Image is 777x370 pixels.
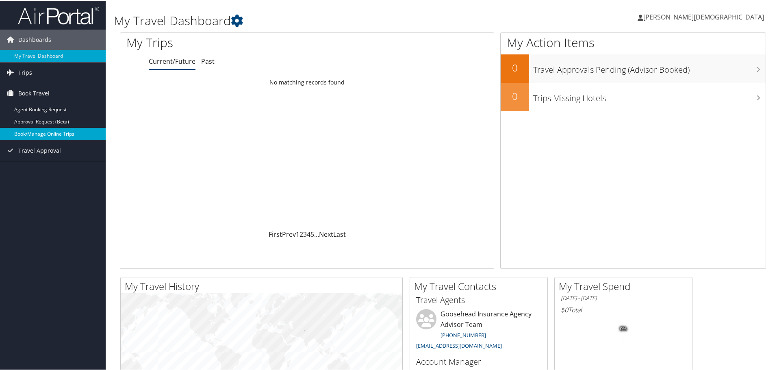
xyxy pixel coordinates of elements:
[416,355,541,367] h3: Account Manager
[303,229,307,238] a: 3
[620,326,627,331] tspan: 0%
[416,294,541,305] h3: Travel Agents
[533,59,766,75] h3: Travel Approvals Pending (Advisor Booked)
[18,5,99,24] img: airportal-logo.png
[441,331,486,338] a: [PHONE_NUMBER]
[501,89,529,102] h2: 0
[18,140,61,160] span: Travel Approval
[18,29,51,49] span: Dashboards
[501,60,529,74] h2: 0
[149,56,195,65] a: Current/Future
[18,82,50,103] span: Book Travel
[561,305,568,314] span: $0
[300,229,303,238] a: 2
[333,229,346,238] a: Last
[120,74,494,89] td: No matching records found
[269,229,282,238] a: First
[126,33,332,50] h1: My Trips
[638,4,772,28] a: [PERSON_NAME][DEMOGRAPHIC_DATA]
[501,82,766,110] a: 0Trips Missing Hotels
[114,11,553,28] h1: My Travel Dashboard
[643,12,764,21] span: [PERSON_NAME][DEMOGRAPHIC_DATA]
[201,56,215,65] a: Past
[310,229,314,238] a: 5
[501,33,766,50] h1: My Action Items
[416,341,502,348] a: [EMAIL_ADDRESS][DOMAIN_NAME]
[307,229,310,238] a: 4
[559,279,692,292] h2: My Travel Spend
[533,88,766,103] h3: Trips Missing Hotels
[561,305,686,314] h6: Total
[314,229,319,238] span: …
[125,279,402,292] h2: My Travel History
[18,62,32,82] span: Trips
[319,229,333,238] a: Next
[561,294,686,301] h6: [DATE] - [DATE]
[501,54,766,82] a: 0Travel Approvals Pending (Advisor Booked)
[282,229,296,238] a: Prev
[296,229,300,238] a: 1
[414,279,547,292] h2: My Travel Contacts
[412,308,545,352] li: Goosehead Insurance Agency Advisor Team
